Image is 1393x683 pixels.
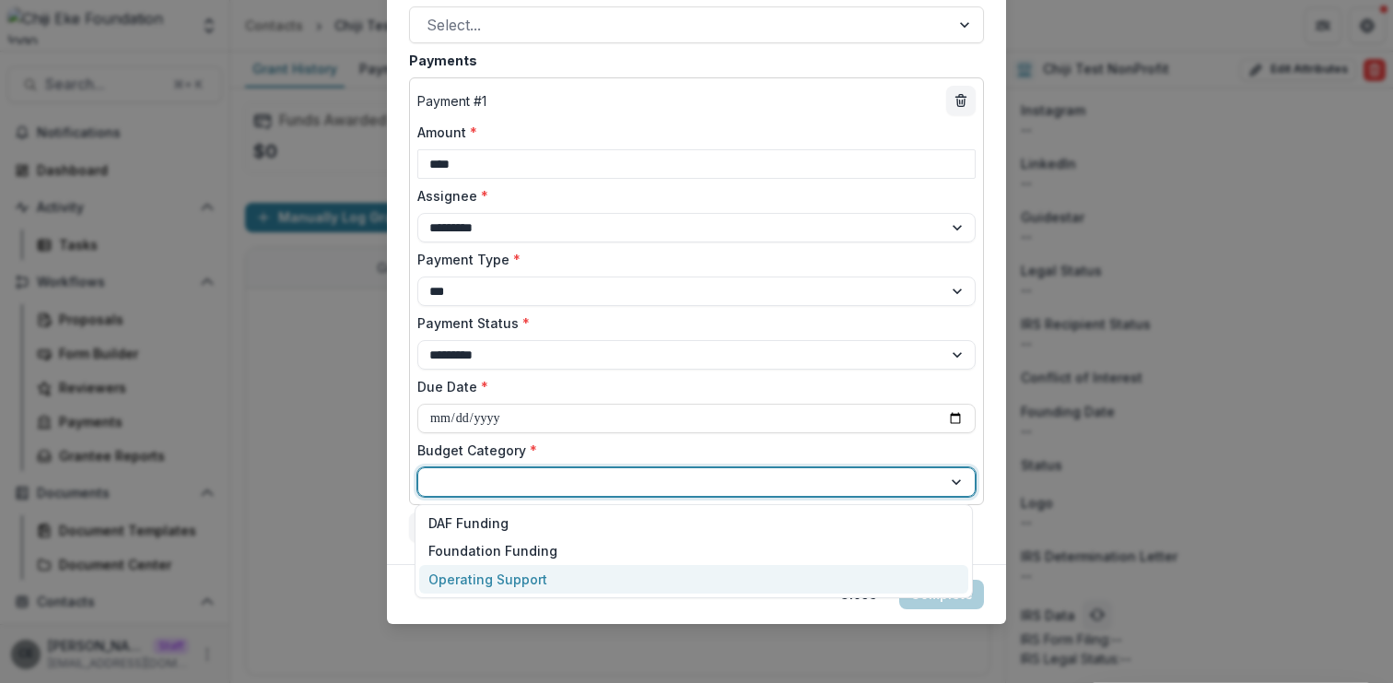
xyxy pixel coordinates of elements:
[946,86,976,115] button: delete
[417,441,965,460] label: Budget Category
[417,123,965,142] label: Amount
[417,91,486,111] p: Payment # 1
[417,377,965,396] label: Due Date
[417,186,965,206] label: Assignee
[428,570,547,589] div: Operating Support
[428,513,509,533] div: DAF Funding
[409,512,499,542] button: + Payment
[417,250,965,269] label: Payment Type
[428,541,557,560] div: Foundation Funding
[409,51,973,70] label: Payments
[417,313,965,333] label: Payment Status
